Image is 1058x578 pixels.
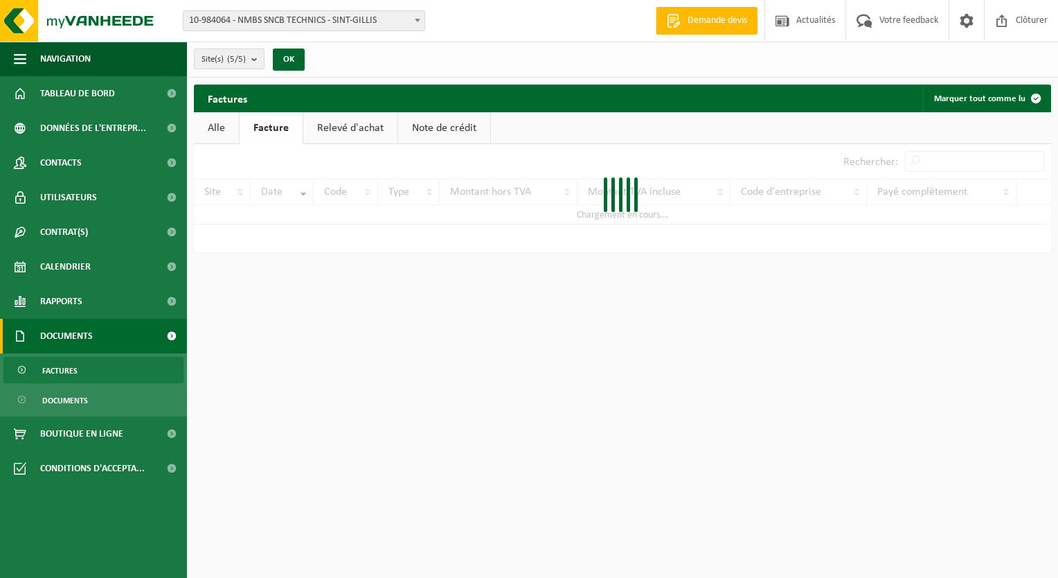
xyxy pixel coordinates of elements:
a: Relevé d'achat [303,112,397,144]
a: Documents [3,387,183,413]
span: Navigation [40,42,91,76]
a: Factures [3,357,183,383]
span: Contrat(s) [40,215,88,249]
span: Calendrier [40,249,91,284]
h2: Factures [194,85,261,112]
span: Rapports [40,284,82,319]
span: Site(s) [201,49,246,70]
span: Documents [40,319,93,353]
a: Note de crédit [398,112,490,144]
a: Facture [240,112,303,144]
span: 10-984064 - NMBS SNCB TECHNICS - SINT-GILLIS [183,11,424,30]
span: Boutique en ligne [40,417,123,451]
span: Documents [42,387,88,414]
span: Factures [42,358,78,384]
button: OK [273,49,305,71]
span: Contacts [40,146,82,180]
button: Marquer tout comme lu [923,85,1050,112]
span: Demande devis [684,14,751,28]
span: Données de l'entrepr... [40,111,146,146]
button: Site(s)(5/5) [194,49,264,69]
span: 10-984064 - NMBS SNCB TECHNICS - SINT-GILLIS [183,10,425,31]
span: Utilisateurs [40,180,97,215]
a: Demande devis [656,7,757,35]
a: Alle [194,112,239,144]
span: Tableau de bord [40,76,115,111]
count: (5/5) [227,55,246,64]
span: Conditions d'accepta... [40,451,145,486]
